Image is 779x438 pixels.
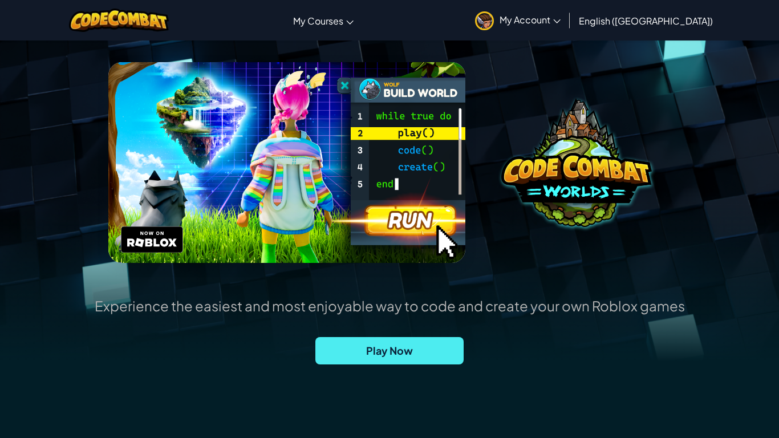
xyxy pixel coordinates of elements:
[315,337,464,364] a: Play Now
[475,11,494,30] img: avatar
[500,14,561,26] span: My Account
[573,5,719,36] a: English ([GEOGRAPHIC_DATA])
[108,62,465,263] img: header.png
[287,5,359,36] a: My Courses
[579,15,713,27] span: English ([GEOGRAPHIC_DATA])
[69,9,169,32] img: CodeCombat logo
[469,2,566,38] a: My Account
[95,297,685,314] p: Experience the easiest and most enjoyable way to code and create your own Roblox games
[501,98,652,228] img: coco-worlds-no-desc.png
[293,15,343,27] span: My Courses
